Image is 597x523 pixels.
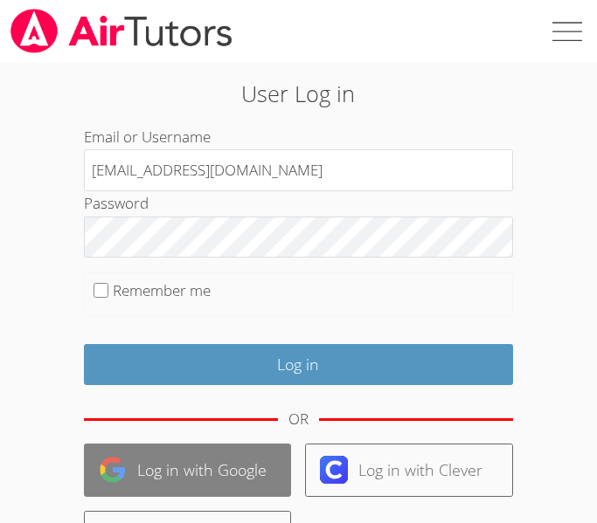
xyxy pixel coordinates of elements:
[84,344,514,385] input: Log in
[320,456,348,484] img: clever-logo-6eab21bc6e7a338710f1a6ff85c0baf02591cd810cc4098c63d3a4b26e2feb20.svg
[84,77,514,110] h2: User Log in
[84,444,292,497] a: Log in with Google
[84,127,211,147] label: Email or Username
[84,193,149,213] label: Password
[9,9,234,53] img: airtutors_banner-c4298cdbf04f3fff15de1276eac7730deb9818008684d7c2e4769d2f7ddbe033.png
[288,407,309,432] div: OR
[113,280,211,300] label: Remember me
[99,456,127,484] img: google-logo-50288ca7cdecda66e5e0955fdab243c47b7ad437acaf1139b6f446037453330a.svg
[305,444,513,497] a: Log in with Clever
